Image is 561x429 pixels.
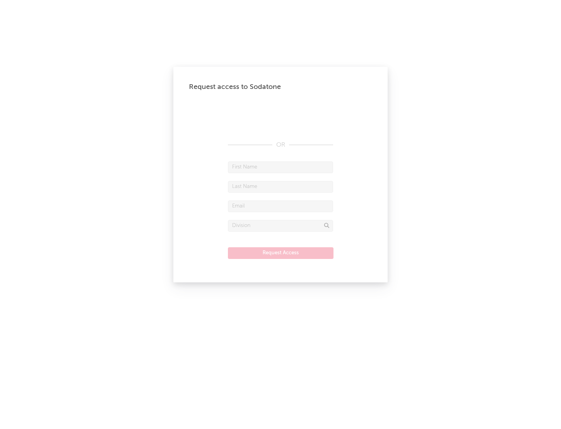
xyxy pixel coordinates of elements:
input: Division [228,220,333,232]
div: Request access to Sodatone [189,82,372,92]
input: First Name [228,161,333,173]
button: Request Access [228,247,333,259]
input: Last Name [228,181,333,193]
input: Email [228,200,333,212]
div: OR [228,140,333,150]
